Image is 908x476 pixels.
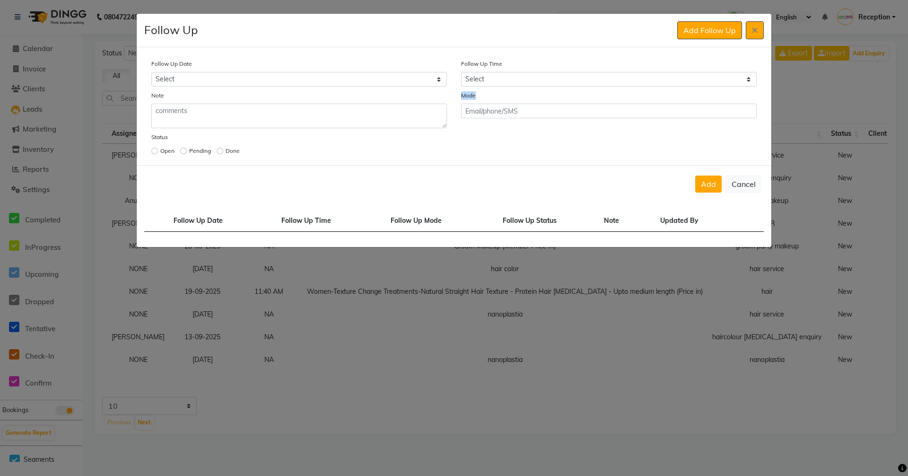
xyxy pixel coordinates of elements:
[144,210,252,232] td: Follow Up Date
[151,91,164,100] label: Note
[252,210,361,232] td: Follow Up Time
[695,176,722,193] button: Add
[461,104,757,118] input: Email/phone/SMS
[151,133,168,141] label: Status
[461,91,476,100] label: Mode
[151,60,192,68] label: Follow Up Date
[226,147,240,155] label: Done
[725,175,762,193] button: Cancel
[635,210,724,232] td: Updated By
[588,210,635,232] td: Note
[471,210,588,232] td: Follow Up Status
[189,147,211,155] label: Pending
[677,21,742,39] button: Add Follow Up
[144,21,198,38] h4: Follow Up
[160,147,175,155] label: Open
[360,210,471,232] td: Follow Up Mode
[461,60,502,68] label: Follow Up Time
